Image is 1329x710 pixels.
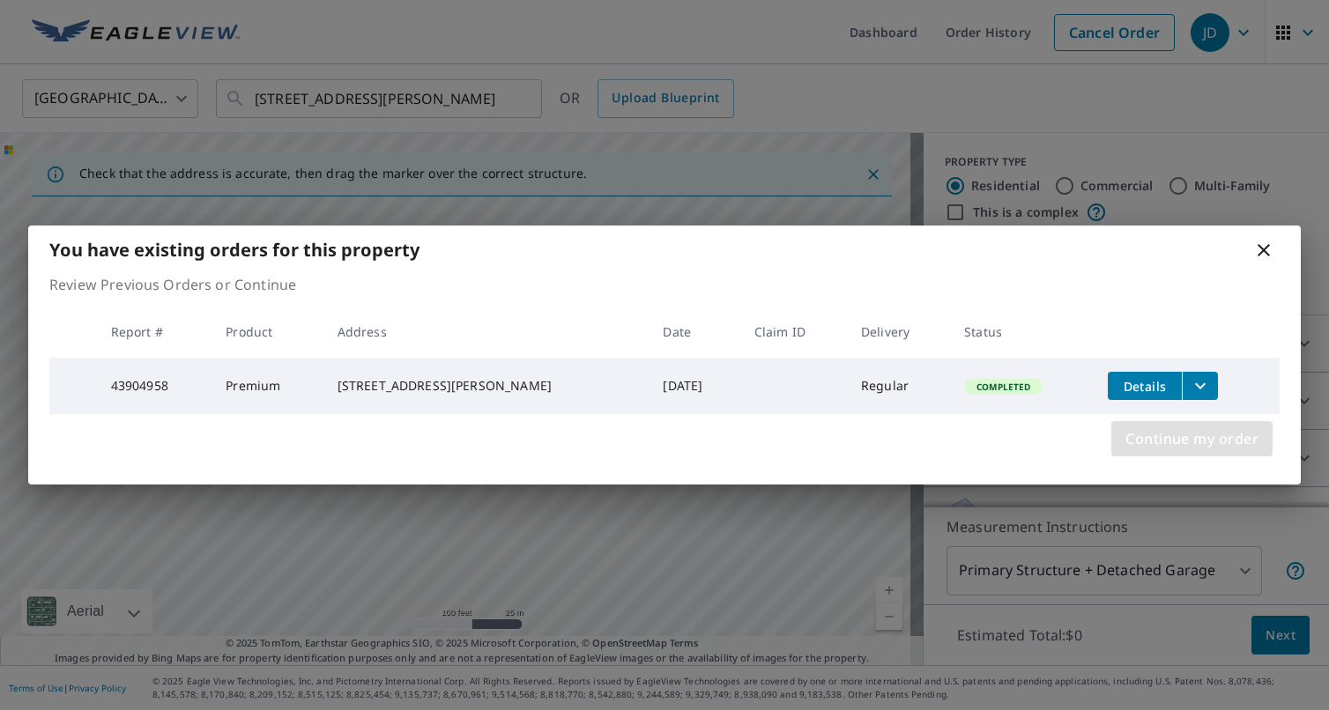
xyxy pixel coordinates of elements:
p: Review Previous Orders or Continue [49,274,1280,295]
th: Delivery [847,306,950,358]
span: Completed [966,381,1041,393]
button: Continue my order [1111,421,1273,456]
div: [STREET_ADDRESS][PERSON_NAME] [338,377,635,395]
b: You have existing orders for this property [49,238,419,262]
td: 43904958 [97,358,212,414]
td: [DATE] [649,358,739,414]
th: Date [649,306,739,358]
button: filesDropdownBtn-43904958 [1182,372,1218,400]
span: Continue my order [1125,426,1258,451]
th: Address [323,306,650,358]
th: Product [212,306,323,358]
th: Report # [97,306,212,358]
th: Status [950,306,1094,358]
td: Regular [847,358,950,414]
th: Claim ID [740,306,847,358]
td: Premium [212,358,323,414]
span: Details [1118,378,1171,395]
button: detailsBtn-43904958 [1108,372,1182,400]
